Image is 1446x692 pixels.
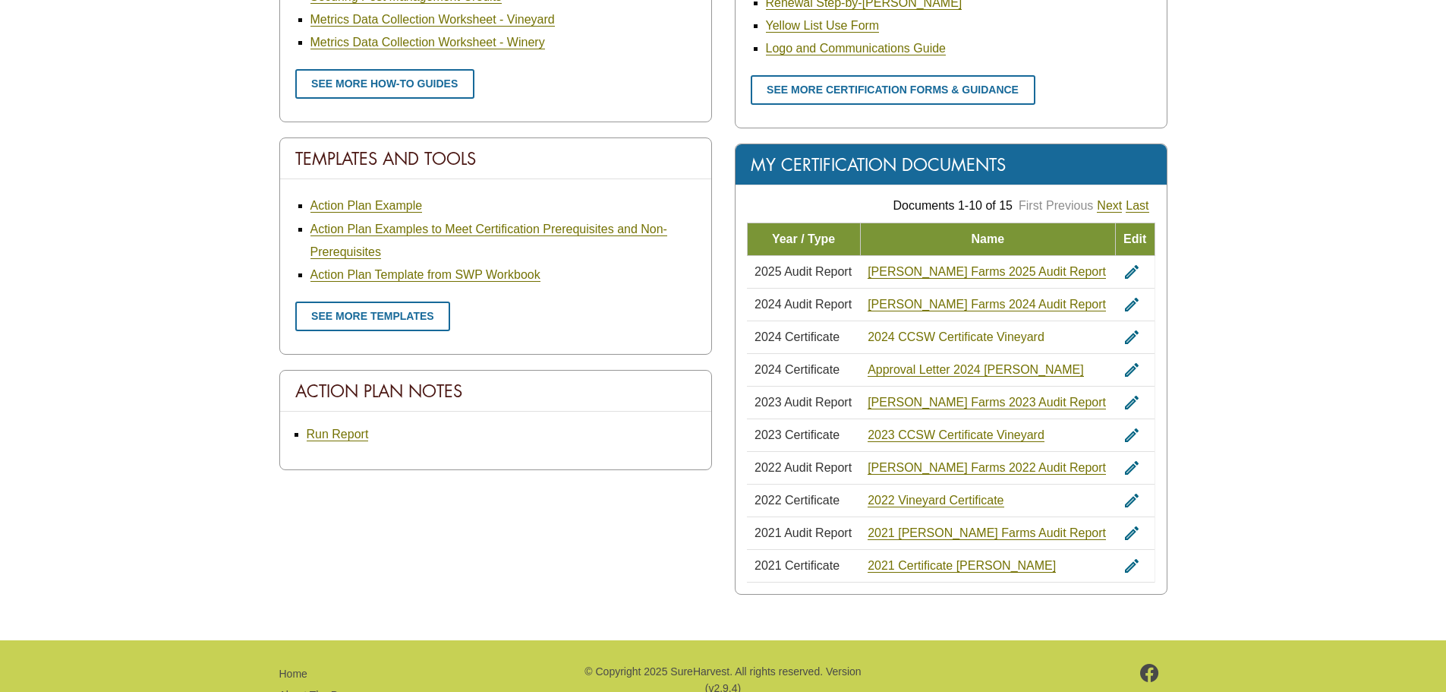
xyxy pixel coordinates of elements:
i: edit [1123,393,1141,412]
span: 2021 Audit Report [755,526,852,539]
a: Metrics Data Collection Worksheet - Winery [310,36,545,49]
a: Action Plan Example [310,199,423,213]
a: edit [1123,363,1141,376]
i: edit [1123,263,1141,281]
a: edit [1123,526,1141,539]
i: edit [1123,295,1141,314]
a: [PERSON_NAME] Farms 2022 Audit Report [868,461,1106,475]
a: edit [1123,265,1141,278]
a: Home [279,668,307,680]
a: See more how-to guides [295,69,474,99]
i: edit [1123,524,1141,542]
a: edit [1123,461,1141,474]
span: 2023 Certificate [755,428,840,441]
span: 2023 Audit Report [755,396,852,409]
a: 2021 Certificate [PERSON_NAME] [868,559,1056,573]
a: edit [1123,428,1141,441]
a: Yellow List Use Form [766,19,880,33]
a: 2021 [PERSON_NAME] Farms Audit Report [868,526,1106,540]
a: 2023 CCSW Certificate Vineyard [868,428,1044,442]
i: edit [1123,459,1141,477]
a: edit [1123,330,1141,343]
span: 2021 Certificate [755,559,840,572]
a: edit [1123,494,1141,507]
span: Documents 1-10 of 15 [893,199,1013,212]
td: Year / Type [747,223,860,255]
img: footer-facebook.png [1140,664,1159,682]
a: Approval Letter 2024 [PERSON_NAME] [868,363,1084,377]
a: edit [1123,559,1141,572]
a: Previous [1046,199,1093,212]
a: 2022 Vineyard Certificate [868,494,1003,507]
i: edit [1123,491,1141,510]
a: Metrics Data Collection Worksheet - Vineyard [310,13,555,27]
span: 2024 Audit Report [755,298,852,311]
a: Action Plan Examples to Meet Certification Prerequisites and Non-Prerequisites [310,223,667,259]
a: Logo and Communications Guide [766,42,946,55]
a: [PERSON_NAME] Farms 2025 Audit Report [868,265,1106,279]
span: 2022 Audit Report [755,461,852,474]
a: [PERSON_NAME] Farms 2024 Audit Report [868,298,1106,311]
div: Action Plan Notes [280,371,711,412]
a: First [1019,199,1042,212]
i: edit [1123,426,1141,444]
div: My Certification Documents [736,144,1167,185]
a: edit [1123,298,1141,311]
a: [PERSON_NAME] Farms 2023 Audit Report [868,396,1106,409]
a: Run Report [307,428,369,441]
span: 2024 Certificate [755,330,840,343]
i: edit [1123,328,1141,346]
a: See more certification forms & guidance [751,75,1035,105]
span: 2024 Certificate [755,363,840,376]
div: Templates And Tools [280,138,711,179]
a: See more templates [295,302,451,331]
i: edit [1123,361,1141,379]
a: Action Plan Template from SWP Workbook [310,268,540,282]
span: 2022 Certificate [755,494,840,507]
i: edit [1123,557,1141,575]
a: 2024 CCSW Certificate Vineyard [868,330,1044,344]
td: Edit [1115,223,1155,255]
a: Next [1097,199,1122,213]
span: 2025 Audit Report [755,265,852,278]
td: Name [860,223,1115,255]
a: Last [1126,199,1148,213]
a: edit [1123,396,1141,409]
